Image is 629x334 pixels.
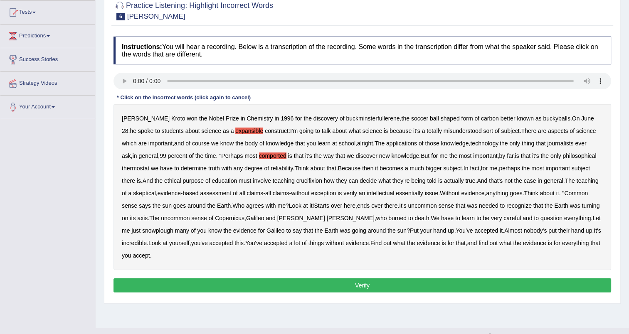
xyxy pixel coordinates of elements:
[246,215,264,221] b: Galileo
[122,140,137,147] b: which
[217,202,231,209] b: Earth
[185,128,200,134] b: about
[514,177,522,184] b: the
[199,115,207,122] b: the
[376,215,387,221] b: who
[231,128,234,134] b: a
[564,190,588,196] b: Common
[556,190,559,196] b: it
[313,152,321,159] b: the
[540,190,555,196] b: about
[281,115,294,122] b: 1996
[572,115,580,122] b: On
[461,115,473,122] b: form
[339,140,355,147] b: school
[245,140,258,147] b: body
[162,128,184,134] b: students
[215,215,244,221] b: Copernicus
[137,177,141,184] b: is
[338,190,342,196] b: is
[378,177,391,184] b: what
[501,115,516,122] b: better
[274,115,279,122] b: in
[500,202,505,209] b: to
[273,177,295,184] b: teaching
[523,215,532,221] b: and
[299,128,313,134] b: going
[232,202,244,209] b: Who
[200,190,231,196] b: assessment
[481,165,488,172] b: for
[470,140,498,147] b: technology
[253,177,271,184] b: involve
[315,128,320,134] b: to
[391,152,419,159] b: knowledge
[582,202,599,209] b: turning
[155,177,163,184] b: the
[504,177,512,184] b: not
[160,165,173,172] b: have
[509,140,520,147] b: only
[547,140,573,147] b: journalists
[223,227,231,234] b: the
[476,215,481,221] b: to
[247,190,263,196] b: claims
[564,215,591,221] b: everything
[414,215,429,221] b: death
[386,140,417,147] b: applications
[431,215,439,221] b: We
[183,190,198,196] b: based
[340,115,345,122] b: of
[449,152,457,159] b: the
[425,190,439,196] b: issue
[362,165,373,172] b: then
[187,115,197,122] b: won
[524,177,536,184] b: case
[522,140,534,147] b: thing
[375,140,385,147] b: The
[191,227,196,234] b: of
[244,165,263,172] b: degree
[531,165,544,172] b: most
[195,152,203,159] b: the
[148,140,173,147] b: important
[122,43,162,50] b: Instructions:
[122,202,137,209] b: sense
[266,215,275,221] b: and
[538,128,546,134] b: are
[246,202,264,209] b: agrees
[122,190,127,196] b: of
[532,152,539,159] b: it's
[122,128,128,134] b: 28
[202,128,221,134] b: science
[390,128,412,134] b: because
[259,140,264,147] b: of
[122,152,131,159] b: ask
[309,202,312,209] b: it
[572,165,590,172] b: subject
[535,115,542,122] b: as
[347,152,354,159] b: we
[175,227,189,234] b: many
[554,202,568,209] b: Earth
[151,165,158,172] b: we
[311,190,336,196] b: exception
[408,202,437,209] b: uncommon
[356,152,377,159] b: discover
[294,165,308,172] b: Think
[155,128,160,134] b: to
[164,177,181,184] b: ethical
[239,190,245,196] b: all
[271,165,293,172] b: reliability
[324,177,335,184] b: how
[314,202,329,209] b: Starts
[332,140,337,147] b: at
[289,202,301,209] b: Look
[211,140,219,147] b: we
[543,115,570,122] b: buckyballs
[183,177,204,184] b: purpose
[570,128,575,134] b: of
[515,152,519,159] b: is
[223,128,229,134] b: as
[465,177,475,184] b: true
